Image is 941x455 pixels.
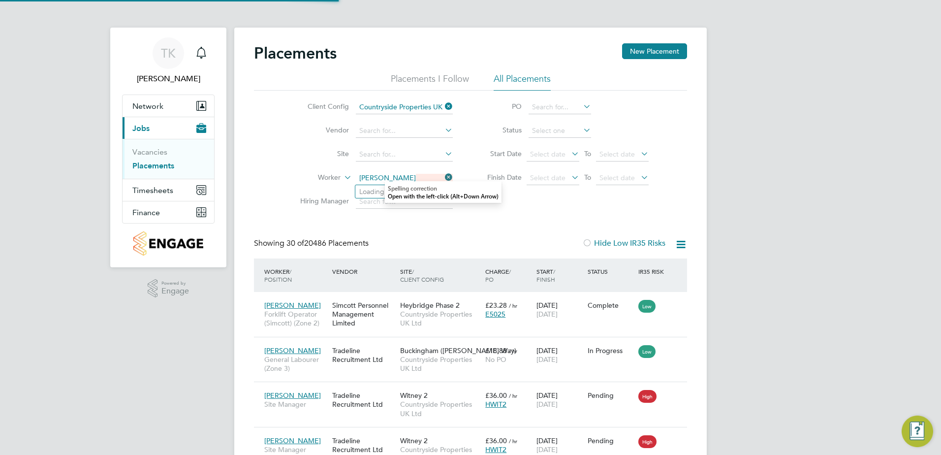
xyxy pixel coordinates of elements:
div: Charge [483,262,534,288]
div: Pending [588,391,634,400]
span: / Finish [536,267,555,283]
a: [PERSON_NAME]General Labourer (Zone 3)Tradeline Recruitment LtdBuckingham ([PERSON_NAME] Way)Coun... [262,341,687,349]
a: [PERSON_NAME]Forklift Operator (Simcott) (Zone 2)Simcott Personnel Management LimitedHeybridge Ph... [262,295,687,304]
span: TK [161,47,176,60]
div: Worker [262,262,330,288]
label: Client Config [292,102,349,111]
a: Go to home page [122,231,215,256]
button: Network [123,95,214,117]
label: Status [477,126,522,134]
span: Powered by [161,279,189,288]
span: Forklift Operator (Simcott) (Zone 2) [264,310,327,327]
input: Select one [529,124,591,138]
button: Engage Resource Center [902,416,933,447]
a: [PERSON_NAME]Site ManagerTradeline Recruitment LtdWitney 2Countryside Properties UK Ltd£36.00 / h... [262,386,687,394]
span: Site Manager [264,400,327,409]
h2: Placements [254,43,337,63]
span: Low [638,300,656,313]
span: Countryside Properties UK Ltd [400,355,480,373]
span: HWIT2 [485,400,506,409]
div: In Progress [588,346,634,355]
span: 30 of [286,238,304,248]
span: HWIT2 [485,445,506,454]
span: Timesheets [132,186,173,195]
span: / hr [509,392,517,399]
span: [PERSON_NAME] [264,436,321,445]
input: Search for... [356,171,453,185]
div: Jobs [123,139,214,179]
label: PO [477,102,522,111]
span: [DATE] [536,310,558,319]
a: TK[PERSON_NAME] [122,37,215,85]
input: Search for... [529,100,591,114]
img: countryside-properties-logo-retina.png [133,231,203,256]
span: Jobs [132,124,150,133]
div: Tradeline Recruitment Ltd [330,341,398,369]
span: Countryside Properties UK Ltd [400,400,480,418]
li: Loading data [355,185,453,198]
li: Placements I Follow [391,73,469,91]
label: Hiring Manager [292,196,349,205]
input: Search for... [356,100,453,114]
label: Start Date [477,149,522,158]
span: Witney 2 [400,391,428,400]
span: Site Manager [264,445,327,454]
nav: Main navigation [110,28,226,267]
span: £36.00 [485,436,507,445]
span: [DATE] [536,355,558,364]
div: Pending [588,436,634,445]
span: To [581,147,594,160]
span: [PERSON_NAME] [264,391,321,400]
div: Complete [588,301,634,310]
span: [DATE] [536,400,558,409]
label: Hide Low IR35 Risks [582,238,665,248]
button: New Placement [622,43,687,59]
button: Jobs [123,117,214,139]
span: Select date [530,150,565,159]
span: E5025 [485,310,505,319]
span: [DATE] [536,445,558,454]
span: Select date [530,173,565,182]
span: Buckingham ([PERSON_NAME] Way) [400,346,516,355]
span: [PERSON_NAME] [264,346,321,355]
span: £23.28 [485,301,507,310]
span: / Position [264,267,292,283]
span: / hr [509,347,517,355]
div: Tradeline Recruitment Ltd [330,386,398,414]
span: / PO [485,267,511,283]
span: Countryside Properties UK Ltd [400,310,480,327]
label: Vendor [292,126,349,134]
div: IR35 Risk [636,262,670,280]
div: [DATE] [534,341,585,369]
a: Placements [132,161,174,170]
span: 20486 Placements [286,238,369,248]
div: [DATE] [534,296,585,324]
span: Tyler Kelly [122,73,215,85]
a: [PERSON_NAME]Site ManagerTradeline Recruitment LtdWitney 2Countryside Properties UK Ltd£36.00 / h... [262,431,687,439]
span: £36.00 [485,391,507,400]
a: Powered byEngage [148,279,189,298]
span: Network [132,101,163,111]
button: Timesheets [123,179,214,201]
span: / hr [509,437,517,445]
span: £18.88 [485,346,507,355]
span: Select date [599,150,635,159]
li: All Placements [494,73,551,91]
input: Search for... [356,124,453,138]
div: Showing [254,238,371,249]
span: Low [638,345,656,358]
span: Finance [132,208,160,217]
label: Worker [284,173,341,183]
span: Engage [161,287,189,295]
span: Witney 2 [400,436,428,445]
div: Site [398,262,483,288]
a: Vacancies [132,147,167,157]
button: Finance [123,201,214,223]
span: General Labourer (Zone 3) [264,355,327,373]
label: Site [292,149,349,158]
label: Finish Date [477,173,522,182]
span: High [638,435,657,448]
span: No PO [485,355,506,364]
span: To [581,171,594,184]
div: Status [585,262,636,280]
